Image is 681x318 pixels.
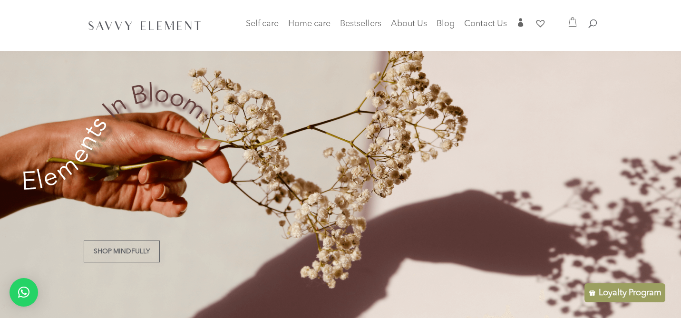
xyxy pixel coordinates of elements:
[340,20,381,34] a: Bestsellers
[246,20,279,39] a: Self care
[464,20,507,34] a: Contact Us
[464,19,507,28] span: Contact Us
[437,19,455,28] span: Blog
[340,19,381,28] span: Bestsellers
[391,19,427,28] span: About Us
[516,18,525,34] a: 
[86,18,204,33] img: SavvyElement
[437,20,455,34] a: Blog
[288,19,331,28] span: Home care
[288,20,331,39] a: Home care
[246,19,279,28] span: Self care
[599,287,662,299] p: Loyalty Program
[391,20,427,34] a: About Us
[84,241,160,262] a: Shop Mindfully
[516,18,525,27] span: 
